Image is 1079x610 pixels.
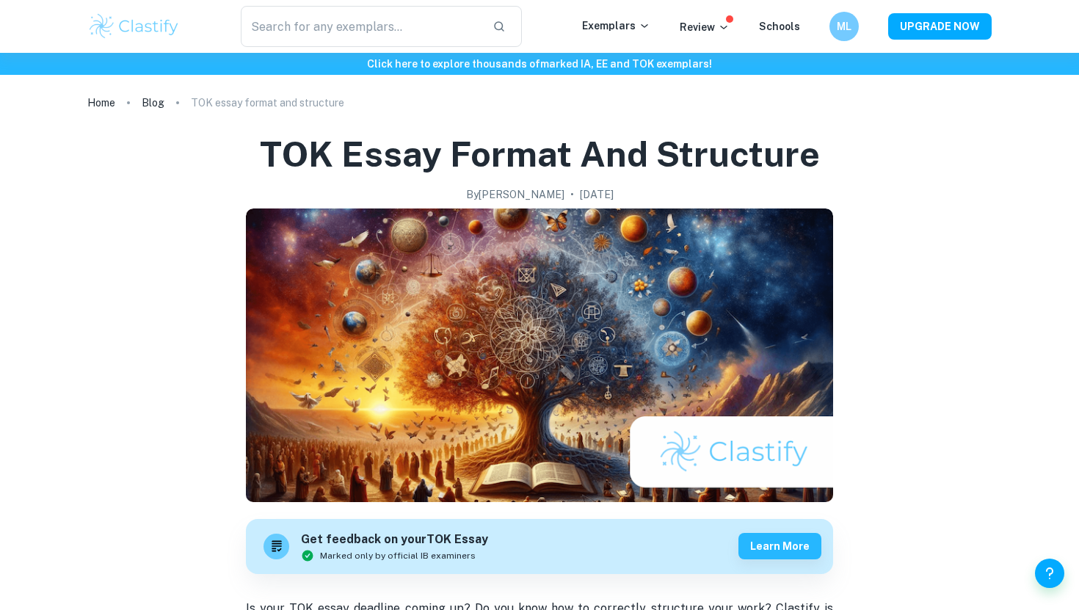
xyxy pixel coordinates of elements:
a: Schools [759,21,800,32]
p: • [570,186,574,203]
a: Blog [142,92,164,113]
button: UPGRADE NOW [888,13,992,40]
h1: TOK essay format and structure [260,131,820,178]
img: Clastify logo [87,12,181,41]
button: Help and Feedback [1035,559,1064,588]
h6: Click here to explore thousands of marked IA, EE and TOK exemplars ! [3,56,1076,72]
img: TOK essay format and structure cover image [246,208,833,502]
a: Get feedback on yourTOK EssayMarked only by official IB examinersLearn more [246,519,833,574]
p: Review [680,19,730,35]
h2: [DATE] [580,186,614,203]
span: Marked only by official IB examiners [320,549,476,562]
h6: Get feedback on your TOK Essay [301,531,488,549]
button: ML [829,12,859,41]
a: Home [87,92,115,113]
h6: ML [836,18,853,35]
button: Learn more [738,533,821,559]
input: Search for any exemplars... [241,6,481,47]
h2: By [PERSON_NAME] [466,186,564,203]
p: TOK essay format and structure [191,95,344,111]
p: Exemplars [582,18,650,34]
